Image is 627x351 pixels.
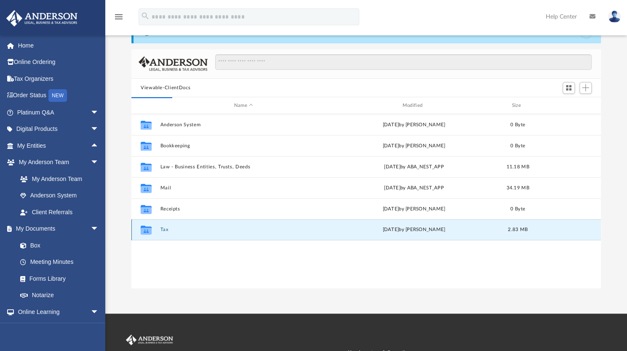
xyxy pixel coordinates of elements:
[563,82,575,94] button: Switch to Grid View
[12,237,103,254] a: Box
[12,270,103,287] a: Forms Library
[6,137,112,154] a: My Entitiesarrow_drop_up
[48,89,67,102] div: NEW
[510,207,525,211] span: 0 Byte
[6,154,107,171] a: My Anderson Teamarrow_drop_down
[6,104,112,121] a: Platinum Q&Aarrow_drop_down
[160,164,327,170] button: Law - Business Entities, Trusts, Deeds
[6,121,112,138] a: Digital Productsarrow_drop_down
[12,170,103,187] a: My Anderson Team
[331,184,497,192] div: [DATE] by ABA_NEST_APP
[330,102,497,109] div: Modified
[215,54,592,70] input: Search files and folders
[135,102,156,109] div: id
[12,254,107,271] a: Meeting Minutes
[331,163,497,171] div: [DATE] by ABA_NEST_APP
[91,121,107,138] span: arrow_drop_down
[6,54,112,71] a: Online Ordering
[141,84,190,92] button: Viewable-ClientDocs
[506,186,529,190] span: 34.19 MB
[510,122,525,127] span: 0 Byte
[160,143,327,149] button: Bookkeeping
[6,37,112,54] a: Home
[114,16,124,22] a: menu
[91,154,107,171] span: arrow_drop_down
[6,87,112,104] a: Order StatusNEW
[160,206,327,212] button: Receipts
[124,335,175,346] img: Anderson Advisors Platinum Portal
[6,221,107,237] a: My Documentsarrow_drop_down
[160,102,326,109] div: Name
[331,121,497,129] div: [DATE] by [PERSON_NAME]
[12,320,107,337] a: Courses
[508,227,528,232] span: 2.83 MB
[91,303,107,321] span: arrow_drop_down
[141,11,150,21] i: search
[510,144,525,148] span: 0 Byte
[160,122,327,128] button: Anderson System
[12,287,107,304] a: Notarize
[114,12,124,22] i: menu
[608,11,621,23] img: User Pic
[6,70,112,87] a: Tax Organizers
[6,303,107,320] a: Online Learningarrow_drop_down
[331,226,497,234] div: [DATE] by [PERSON_NAME]
[4,10,80,27] img: Anderson Advisors Platinum Portal
[506,165,529,169] span: 11.18 MB
[131,114,601,289] div: grid
[12,187,107,204] a: Anderson System
[12,204,107,221] a: Client Referrals
[501,102,534,109] div: Size
[91,221,107,238] span: arrow_drop_down
[538,102,597,109] div: id
[91,104,107,121] span: arrow_drop_down
[160,227,327,232] button: Tax
[160,185,327,191] button: Mail
[579,82,592,94] button: Add
[91,137,107,154] span: arrow_drop_up
[331,142,497,150] div: [DATE] by [PERSON_NAME]
[331,205,497,213] div: [DATE] by [PERSON_NAME]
